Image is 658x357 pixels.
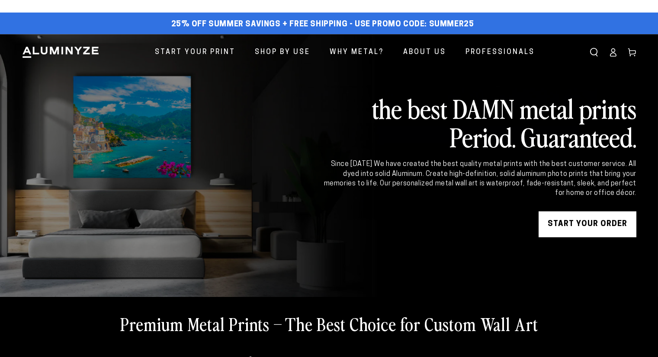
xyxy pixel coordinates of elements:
a: Professionals [459,41,541,64]
summary: Search our site [584,43,603,62]
h2: the best DAMN metal prints Period. Guaranteed. [322,94,636,151]
span: Shop By Use [255,46,310,59]
h2: Premium Metal Prints – The Best Choice for Custom Wall Art [120,312,538,335]
span: 25% off Summer Savings + Free Shipping - Use Promo Code: SUMMER25 [171,20,474,29]
div: Since [DATE] We have created the best quality metal prints with the best customer service. All dy... [322,159,636,198]
img: Aluminyze [22,46,100,59]
span: Why Metal? [330,46,384,59]
a: Shop By Use [248,41,317,64]
a: Why Metal? [323,41,390,64]
span: Professionals [465,46,535,59]
a: Start Your Print [148,41,242,64]
a: START YOUR Order [539,211,636,237]
span: Start Your Print [155,46,235,59]
a: About Us [397,41,453,64]
span: About Us [403,46,446,59]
